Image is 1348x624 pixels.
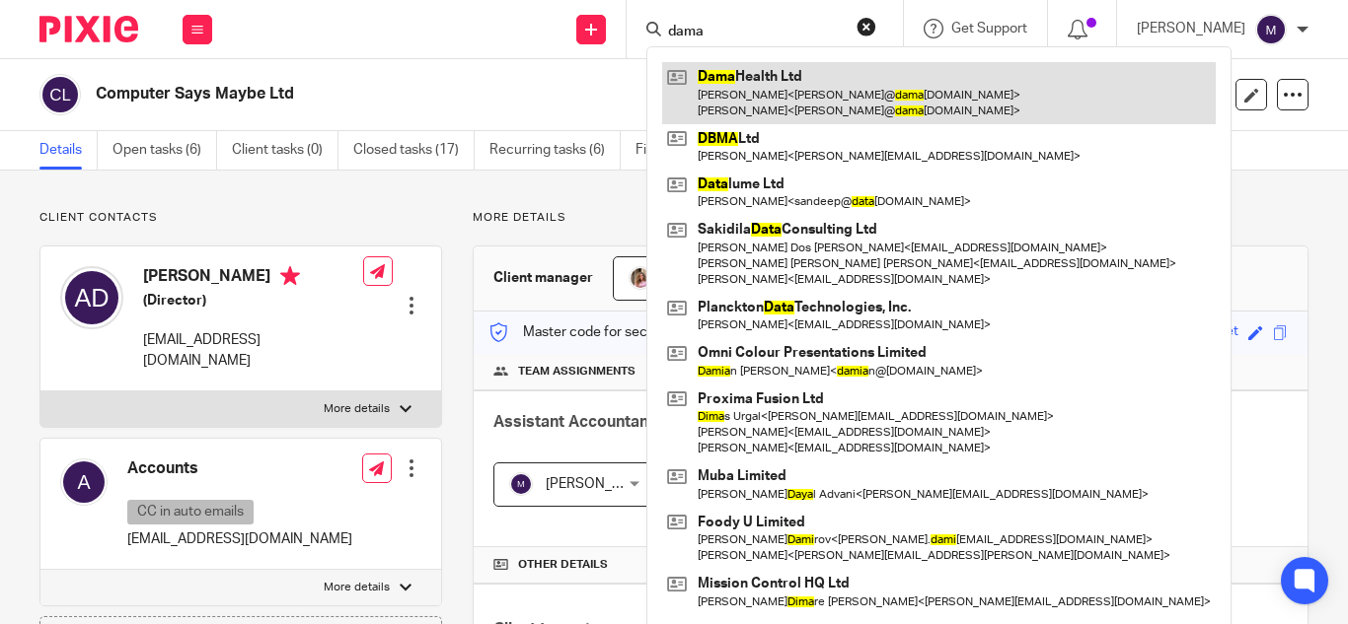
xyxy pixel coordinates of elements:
img: svg%3E [39,74,81,115]
p: CC in auto emails [127,500,254,524]
i: Primary [280,266,300,286]
h3: Client manager [493,268,593,288]
p: [EMAIL_ADDRESS][DOMAIN_NAME] [127,529,352,549]
a: Closed tasks (17) [353,131,475,170]
p: Client contacts [39,210,442,226]
a: Files [636,131,680,170]
p: [PERSON_NAME] [1137,19,1245,38]
button: Clear [857,17,876,36]
a: Client tasks (0) [232,131,338,170]
span: Get Support [951,22,1027,35]
img: svg%3E [60,458,108,506]
a: Recurring tasks (6) [489,131,621,170]
img: MicrosoftTeams-image%20(5).png [629,266,652,290]
input: Search [666,24,844,41]
h4: Accounts [127,458,352,479]
a: Details [39,131,98,170]
img: svg%3E [509,472,533,496]
p: More details [473,210,1309,226]
p: Master code for secure communications and files [488,322,829,342]
img: svg%3E [60,266,123,329]
h2: Computer Says Maybe Ltd [96,84,852,104]
a: Open tasks (6) [112,131,217,170]
p: More details [324,580,390,595]
img: svg%3E [1255,14,1287,45]
h5: (Director) [143,291,363,311]
span: Other details [518,557,608,573]
span: Assistant Accountant [493,414,654,430]
span: [PERSON_NAME] [546,477,654,491]
span: Team assignments [518,364,636,380]
p: More details [324,401,390,417]
p: [EMAIL_ADDRESS][DOMAIN_NAME] [143,330,363,371]
img: Pixie [39,16,138,42]
h4: [PERSON_NAME] [143,266,363,291]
